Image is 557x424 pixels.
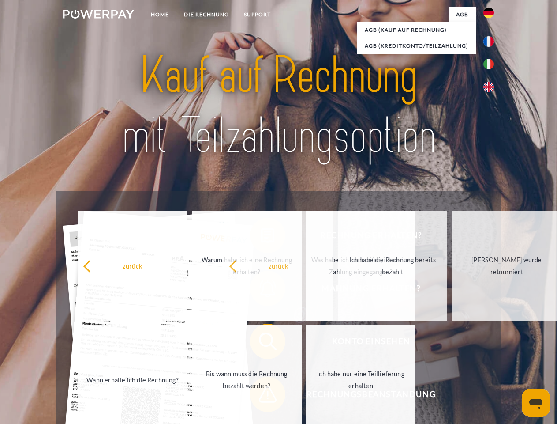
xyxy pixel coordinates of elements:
a: AGB (Kreditkonto/Teilzahlung) [357,38,476,54]
iframe: Schaltfläche zum Öffnen des Messaging-Fensters [522,389,550,417]
img: it [483,59,494,69]
a: DIE RECHNUNG [176,7,236,23]
div: zurück [83,260,182,272]
img: title-powerpay_de.svg [84,42,473,169]
div: Warum habe ich eine Rechnung erhalten? [197,254,296,278]
div: zurück [229,260,328,272]
a: AGB (Kauf auf Rechnung) [357,22,476,38]
a: SUPPORT [236,7,278,23]
img: en [483,82,494,92]
img: fr [483,36,494,47]
div: Wann erhalte ich die Rechnung? [83,374,182,386]
img: de [483,8,494,18]
div: Bis wann muss die Rechnung bezahlt werden? [197,368,296,392]
a: Home [143,7,176,23]
div: Ich habe die Rechnung bereits bezahlt [343,254,442,278]
div: [PERSON_NAME] wurde retourniert [457,254,556,278]
img: logo-powerpay-white.svg [63,10,134,19]
div: Ich habe nur eine Teillieferung erhalten [311,368,411,392]
a: agb [449,7,476,23]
